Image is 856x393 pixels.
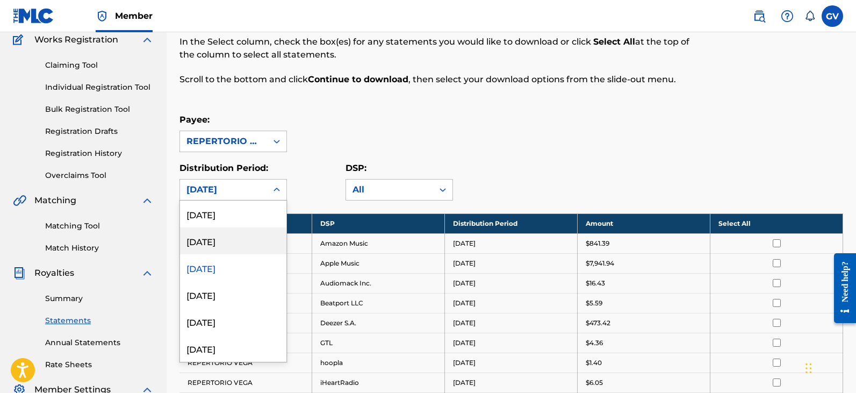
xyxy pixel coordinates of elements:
[578,213,710,233] th: Amount
[312,273,445,293] td: Audiomack Inc.
[179,73,690,86] p: Scroll to the bottom and click , then select your download options from the slide-out menu.
[96,10,109,23] img: Top Rightsholder
[312,233,445,253] td: Amazon Music
[45,60,154,71] a: Claiming Tool
[445,233,578,253] td: [DATE]
[445,313,578,333] td: [DATE]
[586,278,605,288] p: $16.43
[179,115,210,125] label: Payee:
[445,373,578,392] td: [DATE]
[180,254,286,281] div: [DATE]
[115,10,153,22] span: Member
[180,335,286,362] div: [DATE]
[45,170,154,181] a: Overclaims Tool
[45,359,154,370] a: Rate Sheets
[445,353,578,373] td: [DATE]
[13,8,54,24] img: MLC Logo
[34,33,118,46] span: Works Registration
[45,315,154,326] a: Statements
[141,194,154,207] img: expand
[593,37,635,47] strong: Select All
[312,293,445,313] td: Beatport LLC
[13,267,26,280] img: Royalties
[749,5,770,27] a: Public Search
[805,352,812,384] div: Arrastrar
[180,308,286,335] div: [DATE]
[186,135,261,148] div: REPERTORIO VEGA
[586,338,603,348] p: $4.36
[781,10,794,23] img: help
[179,163,268,173] label: Distribution Period:
[45,293,154,304] a: Summary
[45,242,154,254] a: Match History
[586,358,602,368] p: $1.40
[180,201,286,227] div: [DATE]
[45,148,154,159] a: Registration History
[312,353,445,373] td: hoopla
[141,267,154,280] img: expand
[586,378,603,388] p: $6.05
[179,373,312,392] td: REPERTORIO VEGA
[179,35,690,61] p: In the Select column, check the box(es) for any statements you would like to download or click at...
[186,183,261,196] div: [DATE]
[710,213,843,233] th: Select All
[312,253,445,273] td: Apple Music
[312,313,445,333] td: Deezer S.A.
[445,273,578,293] td: [DATE]
[180,281,286,308] div: [DATE]
[445,333,578,353] td: [DATE]
[312,213,445,233] th: DSP
[353,183,427,196] div: All
[445,213,578,233] th: Distribution Period
[586,259,614,268] p: $7,941.94
[13,194,26,207] img: Matching
[802,341,856,393] iframe: Chat Widget
[34,267,74,280] span: Royalties
[586,318,610,328] p: $473.42
[346,163,366,173] label: DSP:
[445,293,578,313] td: [DATE]
[804,11,815,22] div: Notifications
[34,194,76,207] span: Matching
[586,239,609,248] p: $841.39
[776,5,798,27] div: Help
[13,33,27,46] img: Works Registration
[180,227,286,254] div: [DATE]
[45,220,154,232] a: Matching Tool
[179,353,312,373] td: REPERTORIO VEGA
[822,5,843,27] div: User Menu
[826,245,856,331] iframe: Resource Center
[445,253,578,273] td: [DATE]
[312,373,445,392] td: iHeartRadio
[312,333,445,353] td: GTL
[45,337,154,348] a: Annual Statements
[45,104,154,115] a: Bulk Registration Tool
[141,33,154,46] img: expand
[802,341,856,393] div: Widget de chat
[308,74,408,84] strong: Continue to download
[586,298,602,308] p: $5.59
[45,82,154,93] a: Individual Registration Tool
[753,10,766,23] img: search
[45,126,154,137] a: Registration Drafts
